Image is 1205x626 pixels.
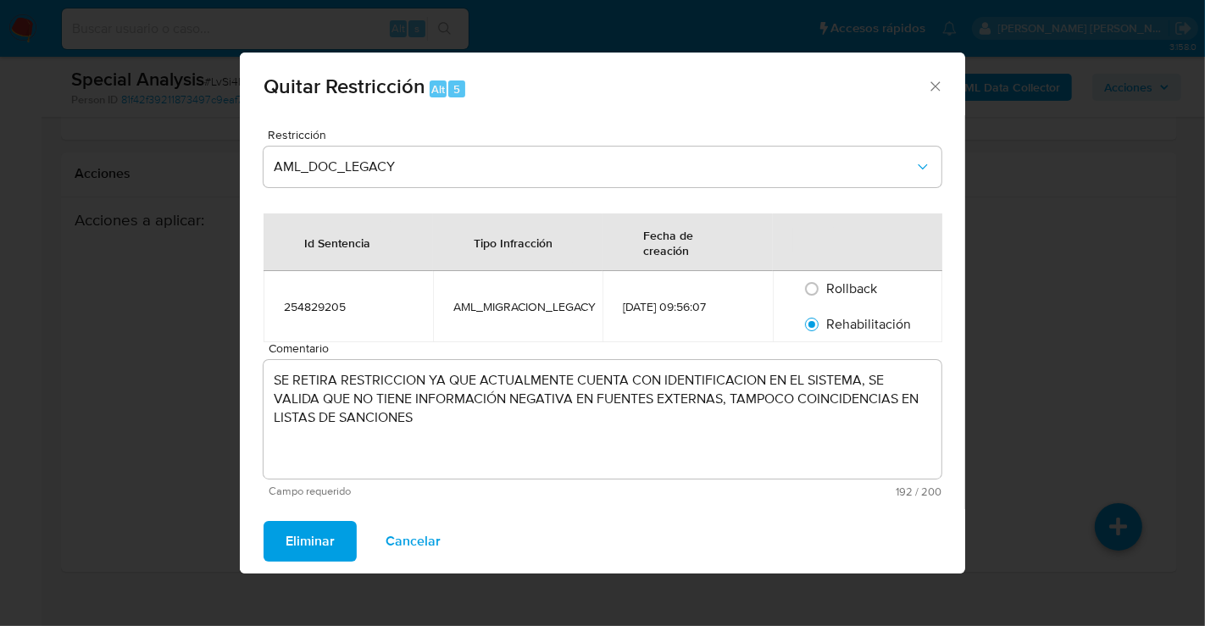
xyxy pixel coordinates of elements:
[386,523,441,560] span: Cancelar
[264,147,941,187] button: Restriction
[453,222,573,263] div: Tipo Infracción
[284,299,413,314] div: 254829205
[284,222,391,263] div: Id Sentencia
[268,129,946,141] span: Restricción
[453,81,460,97] span: 5
[264,71,425,101] span: Quitar Restricción
[827,314,912,334] span: Rehabilitación
[264,360,941,479] textarea: SE RETIRA RESTRICCION YA QUE ACTUALMENTE CUENTA CON IDENTIFICACION EN EL SISTEMA, SE VALIDA QUE N...
[927,78,942,93] button: Cerrar ventana
[286,523,335,560] span: Eliminar
[274,158,914,175] span: AML_DOC_LEGACY
[269,342,947,355] span: Comentario
[453,299,582,314] div: AML_MIGRACION_LEGACY
[364,521,463,562] button: Cancelar
[623,299,752,314] div: [DATE] 09:56:07
[827,279,878,298] span: Rollback
[605,486,941,497] span: Máximo 200 caracteres
[264,521,357,562] button: Eliminar
[269,485,605,497] span: Campo requerido
[431,81,445,97] span: Alt
[623,214,752,270] div: Fecha de creación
